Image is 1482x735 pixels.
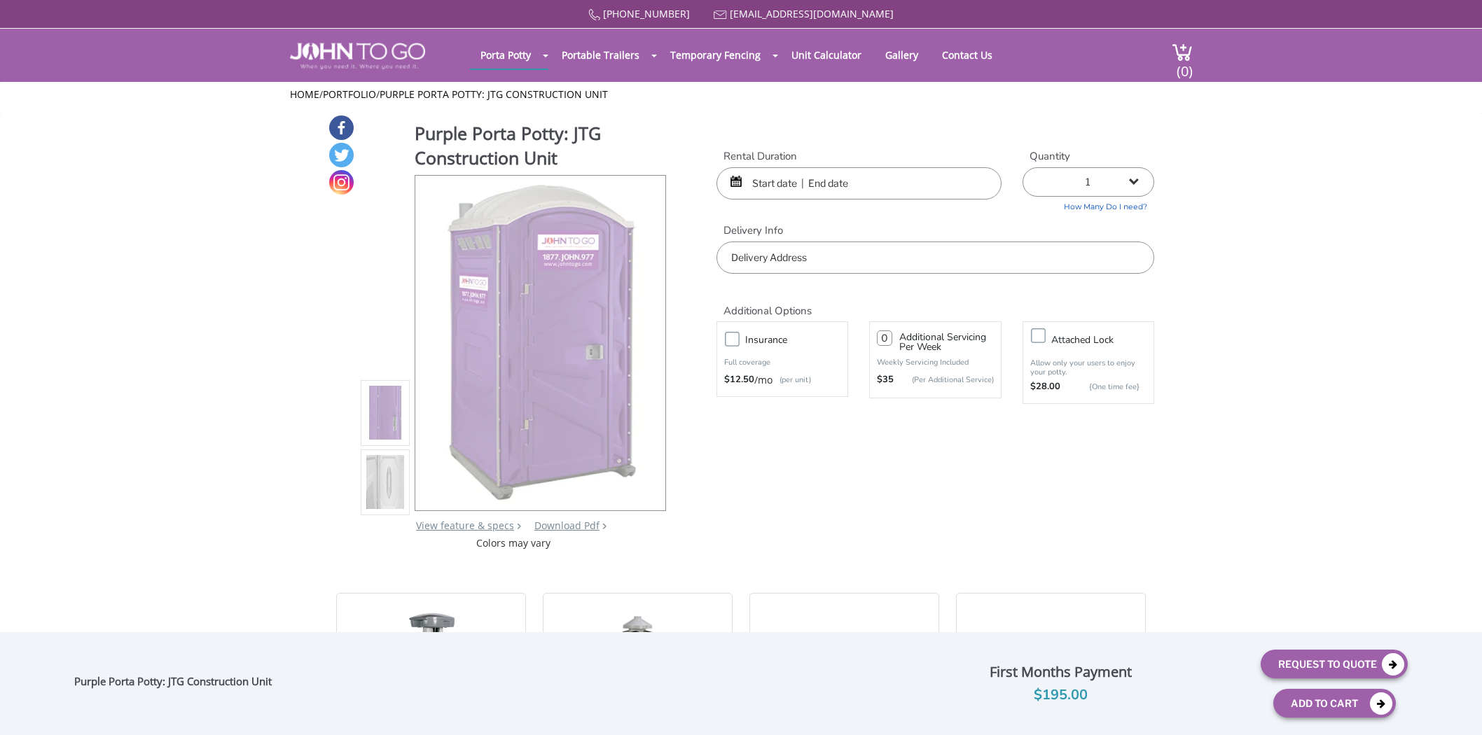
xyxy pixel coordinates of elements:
[361,536,667,550] div: Colors may vary
[470,41,541,69] a: Porta Potty
[517,523,521,529] img: right arrow icon
[329,115,354,140] a: Facebook
[1051,331,1161,349] h3: Attached lock
[1030,380,1060,394] strong: $28.00
[1023,149,1154,164] label: Quantity
[380,87,608,101] a: Purple Porta Potty: JTG Construction Unit
[871,660,1250,684] div: First Months Payment
[899,332,993,352] h3: Additional Servicing Per Week
[995,611,1107,723] img: 17
[290,87,1193,101] ul: / /
[745,331,854,349] h3: Insurance
[1172,43,1193,62] img: cart a
[1176,50,1193,80] span: (0)
[551,41,650,69] a: Portable Trailers
[724,373,754,387] strong: $12.50
[606,611,669,723] img: 17
[724,373,840,387] div: /mo
[415,121,667,174] h1: Purple Porta Potty: JTG Construction Unit
[323,87,376,101] a: Portfolio
[329,170,354,195] a: Instagram
[434,176,648,505] img: Product
[74,675,279,693] div: Purple Porta Potty: JTG Construction Unit
[714,10,727,20] img: Mail
[588,9,600,21] img: Call
[773,373,811,387] p: (per unit)
[290,87,319,101] a: Home
[877,373,894,387] strong: $35
[932,41,1003,69] a: Contact Us
[716,149,1002,164] label: Rental Duration
[716,223,1154,238] label: Delivery Info
[716,288,1154,318] h2: Additional Options
[602,523,607,529] img: chevron.png
[877,330,892,346] input: 0
[871,684,1250,706] div: $195.00
[603,7,690,20] a: [PHONE_NUMBER]
[1023,197,1154,213] a: How Many Do I need?
[660,41,771,69] a: Temporary Fencing
[329,143,354,167] a: Twitter
[716,167,1002,199] input: Start date | End date
[290,43,425,69] img: JOHN to go
[534,519,600,532] a: Download Pdf
[394,611,469,723] img: 17
[875,41,929,69] a: Gallery
[366,247,404,577] img: Product
[366,316,404,646] img: Product
[724,356,840,370] p: Full coverage
[1273,689,1396,717] button: Add To Cart
[1426,679,1482,735] button: Live Chat
[894,374,993,385] p: (Per Additional Service)
[1067,380,1140,394] p: {One time fee}
[1261,650,1408,678] button: Request To Quote
[877,357,993,367] p: Weekly Servicing Included
[1030,358,1147,377] p: Allow only your users to enjoy your potty.
[416,519,514,532] a: View feature & specs
[764,611,924,723] img: 17
[781,41,872,69] a: Unit Calculator
[716,241,1154,274] input: Delivery Address
[730,7,894,20] a: [EMAIL_ADDRESS][DOMAIN_NAME]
